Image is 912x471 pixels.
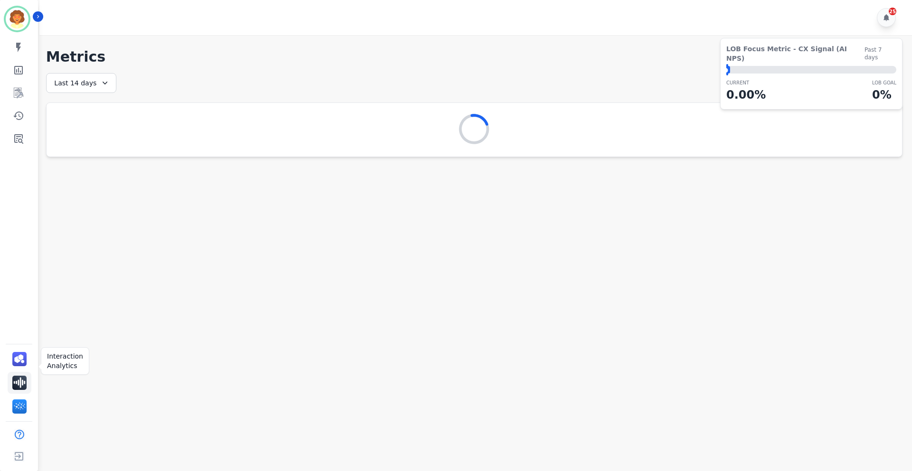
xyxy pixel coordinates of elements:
span: LOB Focus Metric - CX Signal (AI NPS) [726,44,864,63]
p: 0 % [872,86,896,103]
div: ⬤ [726,66,730,74]
div: Last 14 days [46,73,116,93]
p: 0.00 % [726,86,766,103]
p: CURRENT [726,79,766,86]
img: Bordered avatar [6,8,28,30]
span: Past 7 days [864,46,896,61]
div: 25 [889,8,896,15]
p: LOB Goal [872,79,896,86]
h1: Metrics [46,48,902,65]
